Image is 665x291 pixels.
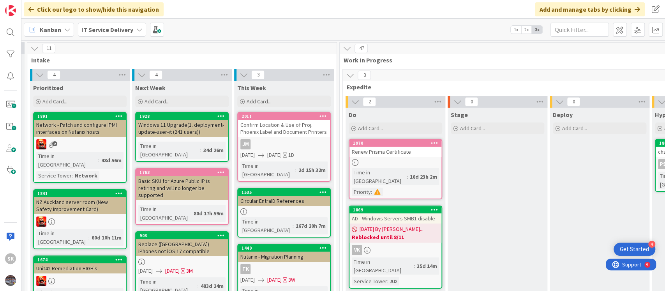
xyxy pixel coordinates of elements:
[349,245,441,255] div: VK
[34,197,126,214] div: NZ Auckland server room (New Safety Improvement Card)
[349,206,441,224] div: 1869AD - Windows Servers SMB1 disable
[648,241,655,248] div: 4
[36,171,72,180] div: Service Tower
[238,196,330,206] div: Circular EntraID References
[240,139,250,149] div: JM
[240,161,295,179] div: Time in [GEOGRAPHIC_DATA]
[238,245,330,262] div: 1440Nutanix - Migration Planning
[136,113,228,120] div: 1928
[37,257,126,263] div: 1674
[42,44,55,53] span: 11
[34,113,126,137] div: 1891Network - Patch and configure IPMI interfaces on Nutanix hosts
[42,98,67,105] span: Add Card...
[415,262,439,270] div: 35d 14m
[240,217,293,234] div: Time in [GEOGRAPHIC_DATA]
[34,256,126,273] div: 1674Unit42 Remediation HIGH's
[620,245,649,253] div: Get Started
[136,169,228,176] div: 1763
[237,112,331,182] a: 2011Confirm Location & Use of Proj. Phoenix Label and Document PrintersJM[DATE][DATE]1DTime in [G...
[34,276,126,286] div: VN
[358,71,371,80] span: 3
[247,98,272,105] span: Add Card...
[238,113,330,120] div: 2011
[238,245,330,252] div: 1440
[238,264,330,274] div: TK
[355,44,368,53] span: 47
[293,222,294,230] span: :
[460,125,485,132] span: Add Card...
[36,216,46,227] img: VN
[40,25,61,34] span: Kanban
[139,170,228,175] div: 1763
[296,166,328,174] div: 2d 15h 32m
[138,205,191,222] div: Time in [GEOGRAPHIC_DATA]
[562,125,587,132] span: Add Card...
[98,156,99,165] span: :
[240,276,255,284] span: [DATE]
[371,188,372,196] span: :
[349,213,441,224] div: AD - Windows Servers SMB1 disable
[136,232,228,256] div: 903Replace ([GEOGRAPHIC_DATA]) iPhones not iOS 17 compatible
[139,114,228,119] div: 1928
[352,233,439,241] b: Reblocked until 8/11
[352,188,371,196] div: Priority
[349,140,441,157] div: 1970Renew Prisma Certificate
[47,70,60,80] span: 4
[251,70,265,80] span: 3
[34,256,126,263] div: 1674
[34,190,126,197] div: 1841
[511,26,521,34] span: 1x
[349,206,442,289] a: 1869AD - Windows Servers SMB1 disable[DATE] By [PERSON_NAME]...Reblocked until 8/11VKTime in [GEO...
[407,172,408,181] span: :
[567,97,580,106] span: 0
[237,84,266,92] span: This Week
[135,168,229,225] a: 1763Basic SKU for Azure Public IP is retiring and will no longer be supportedTime in [GEOGRAPHIC_...
[465,97,478,106] span: 0
[240,264,250,274] div: TK
[201,146,226,154] div: 34d 26m
[88,233,90,242] span: :
[388,277,399,286] div: AD
[352,257,414,275] div: Time in [GEOGRAPHIC_DATA]
[238,139,330,149] div: JM
[145,98,169,105] span: Add Card...
[238,189,330,206] div: 1535Circular EntraID References
[5,275,16,286] img: avatar
[198,282,199,290] span: :
[363,97,376,106] span: 2
[295,166,296,174] span: :
[288,151,294,159] div: 1D
[37,191,126,196] div: 1841
[138,267,153,275] span: [DATE]
[288,276,295,284] div: 3W
[33,112,127,183] a: 1891Network - Patch and configure IPMI interfaces on Nutanix hostsVNTime in [GEOGRAPHIC_DATA]:48d...
[41,3,42,9] div: 9
[521,26,532,34] span: 2x
[136,120,228,137] div: Windows 11 Upgrade(1. deployment-update-user-it (241 users))
[352,245,362,255] div: VK
[136,169,228,200] div: 1763Basic SKU for Azure Public IP is retiring and will no longer be supported
[34,190,126,214] div: 1841NZ Auckland server room (New Safety Improvement Card)
[139,233,228,238] div: 903
[135,112,229,162] a: 1928Windows 11 Upgrade(1. deployment-update-user-it (241 users))Time in [GEOGRAPHIC_DATA]:34d 26m
[360,225,423,233] span: [DATE] By [PERSON_NAME]...
[451,111,468,119] span: Stage
[136,176,228,200] div: Basic SKU for Azure Public IP is retiring and will no longer be supported
[33,189,127,249] a: 1841NZ Auckland server room (New Safety Improvement Card)VNTime in [GEOGRAPHIC_DATA]:60d 10h 11m
[353,207,441,213] div: 1869
[358,125,383,132] span: Add Card...
[90,233,123,242] div: 60d 10h 11m
[294,222,328,230] div: 167d 20h 7m
[16,1,35,11] span: Support
[165,267,180,275] span: [DATE]
[73,171,99,180] div: Network
[136,232,228,239] div: 903
[349,147,441,157] div: Renew Prisma Certificate
[191,209,192,218] span: :
[349,139,442,199] a: 1970Renew Prisma CertificateTime in [GEOGRAPHIC_DATA]:16d 23h 2mPriority:
[34,263,126,273] div: Unit42 Remediation HIGH's
[34,139,126,149] div: VN
[24,2,164,16] div: Click our logo to show/hide this navigation
[99,156,123,165] div: 48d 56m
[553,111,573,119] span: Deploy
